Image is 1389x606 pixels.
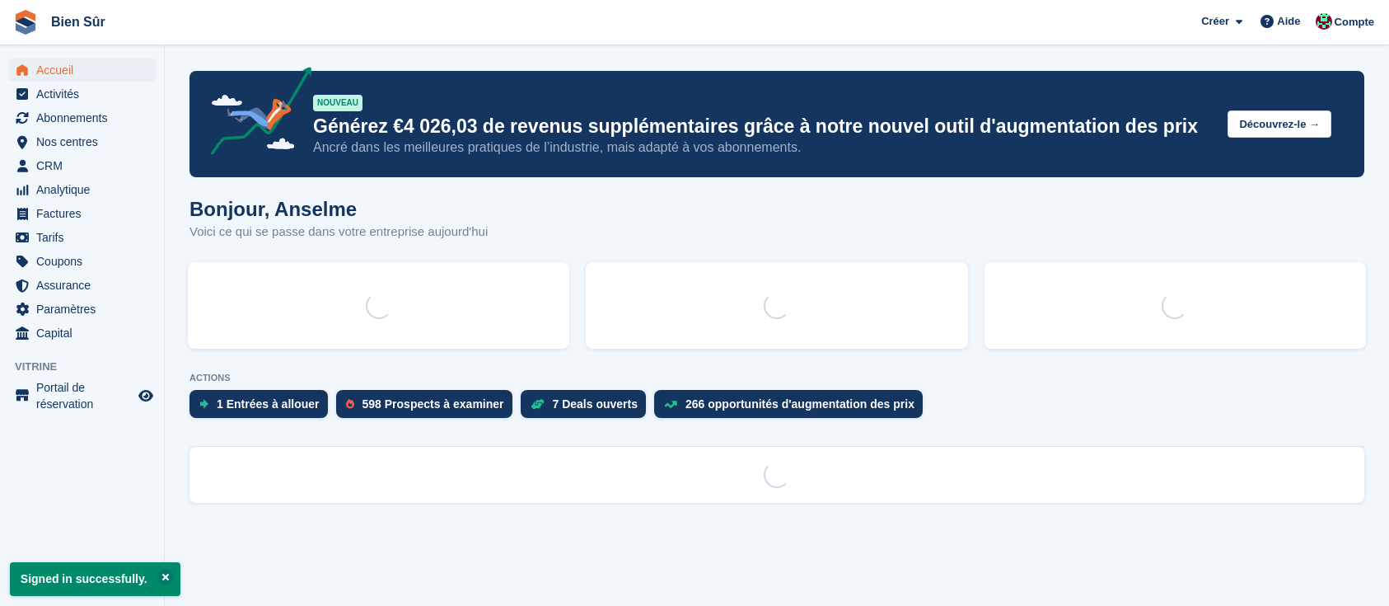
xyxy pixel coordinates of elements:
div: 598 Prospects à examiner [362,397,504,411]
span: Compte [1335,14,1374,31]
span: Capital [36,322,135,345]
span: CRM [36,154,135,177]
a: menu [8,274,156,297]
span: Vitrine [15,359,164,375]
span: Tarifs [36,226,135,249]
span: Analytique [36,178,135,201]
div: 1 Entrées à allouer [217,397,320,411]
a: Boutique d'aperçu [136,386,156,406]
p: Générez €4 026,03 de revenus supplémentaires grâce à notre nouvel outil d'augmentation des prix [313,115,1214,139]
a: menu [8,130,156,153]
img: move_ins_to_allocate_icon-fdf77a2bb77ea45bf5b3d319d69a93e2d87916cf1d5bf7949dd705db3b84f3ca.svg [199,399,208,409]
div: 7 Deals ouverts [553,397,638,411]
p: Voici ce qui se passe dans votre entreprise aujourd'hui [189,223,488,242]
h1: Bonjour, Anselme [189,198,488,220]
span: Activités [36,82,135,106]
a: menu [8,59,156,82]
a: menu [8,82,156,106]
img: price_increase_opportunities-93ffe204e8149a01c8c9dc8f82e8f89637d9d84a8eef4429ea346261dce0b2c0.svg [664,401,677,408]
p: Ancré dans les meilleures pratiques de l’industrie, mais adapté à vos abonnements. [313,139,1214,157]
span: Nos centres [36,130,135,153]
a: menu [8,298,156,321]
span: Abonnements [36,106,135,129]
div: NOUVEAU [313,95,362,111]
img: prospect-51fa495bee0391a8d652442698ab0144808aea92771e9ea1ae160a38d050c398.svg [346,399,354,409]
button: Découvrez-le → [1228,110,1331,138]
div: 266 opportunités d'augmentation des prix [685,397,914,411]
a: menu [8,106,156,129]
img: stora-icon-8386f47178a22dfd0bd8f6a31ec36ba5ce8667c1dd55bd0f319d3a0aa187defe.svg [13,10,38,35]
span: Coupons [36,250,135,273]
img: price-adjustments-announcement-icon-8257ccfd72463d97f412b2fc003d46551f7dbcb40ab6d574587a9cd5c0d94... [197,67,312,161]
a: menu [8,322,156,345]
a: menu [8,250,156,273]
span: Paramètres [36,298,135,321]
a: Bien Sûr [44,8,112,35]
a: menu [8,154,156,177]
img: Anselme Guiraud [1316,13,1332,30]
a: 1 Entrées à allouer [189,390,336,426]
a: menu [8,379,156,412]
p: Signed in successfully. [10,562,180,596]
a: 266 opportunités d'augmentation des prix [654,390,931,426]
a: menu [8,226,156,249]
span: Factures [36,202,135,225]
p: ACTIONS [189,373,1364,383]
a: menu [8,202,156,225]
span: Accueil [36,59,135,82]
a: 7 Deals ouverts [521,390,655,426]
span: Assurance [36,274,135,297]
span: Aide [1277,13,1300,30]
a: 598 Prospects à examiner [336,390,521,426]
img: deal-1b604bf984904fb50ccaf53a9ad4b4a5d6e5aea283cecdc64d6e3604feb123c2.svg [531,398,545,410]
a: menu [8,178,156,201]
span: Portail de réservation [36,379,135,412]
span: Créer [1201,13,1229,30]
